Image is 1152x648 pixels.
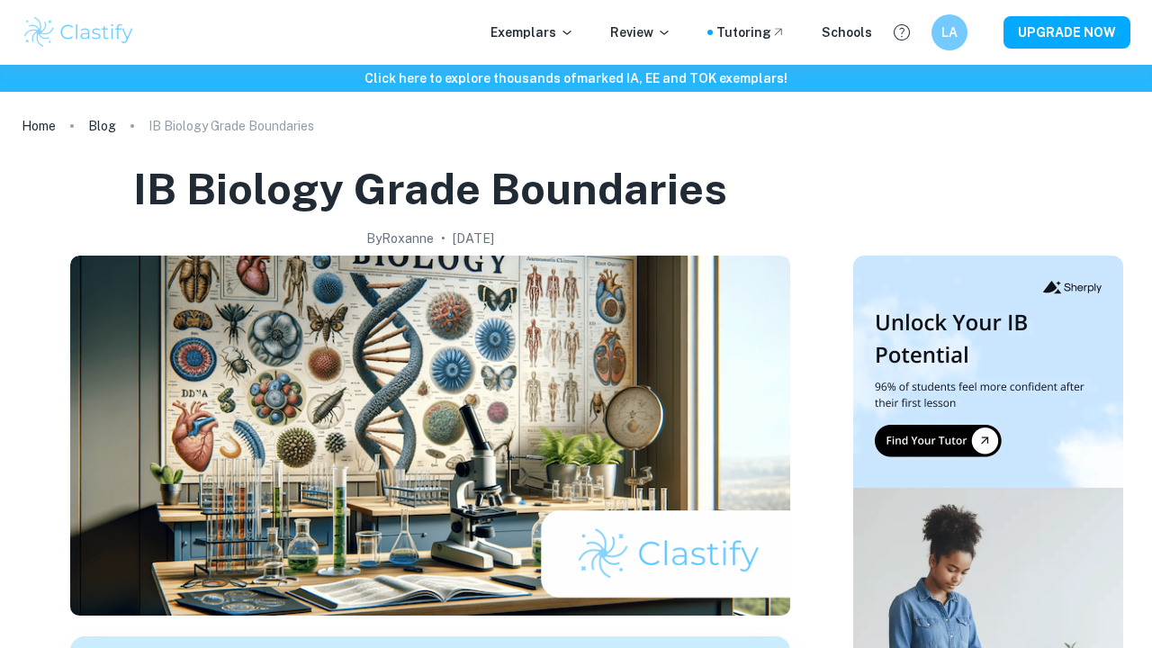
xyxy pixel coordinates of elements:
a: Home [22,113,56,139]
h1: IB Biology Grade Boundaries [133,160,727,218]
p: • [441,229,445,248]
p: Exemplars [490,22,574,42]
h2: By Roxanne [366,229,434,248]
p: Review [610,22,671,42]
button: Help and Feedback [886,17,917,48]
img: IB Biology Grade Boundaries cover image [70,256,790,616]
button: UPGRADE NOW [1003,16,1130,49]
img: Clastify logo [22,14,136,50]
h6: LA [940,22,960,42]
h6: Click here to explore thousands of marked IA, EE and TOK exemplars ! [4,68,1148,88]
h2: [DATE] [453,229,494,248]
a: Tutoring [716,22,786,42]
a: Blog [88,113,116,139]
a: Schools [822,22,872,42]
button: LA [931,14,967,50]
p: IB Biology Grade Boundaries [148,116,314,136]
